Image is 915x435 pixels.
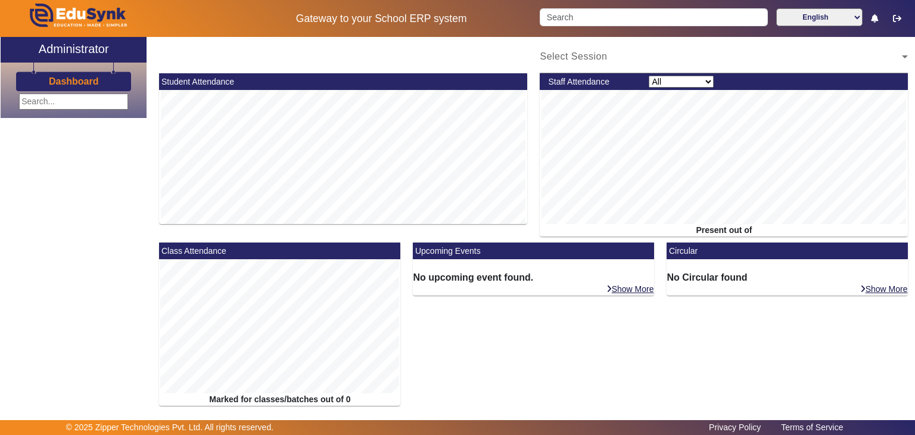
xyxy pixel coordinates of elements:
a: Terms of Service [775,420,849,435]
span: Select Session [540,51,607,61]
div: Present out of [540,224,908,237]
input: Search... [19,94,128,110]
a: Show More [860,284,908,294]
mat-card-header: Class Attendance [159,243,400,259]
input: Search [540,8,767,26]
mat-card-header: Student Attendance [159,73,527,90]
a: Show More [606,284,655,294]
a: Privacy Policy [703,420,767,435]
mat-card-header: Circular [667,243,908,259]
div: Marked for classes/batches out of 0 [159,393,400,406]
a: Dashboard [48,75,99,88]
mat-card-header: Upcoming Events [413,243,654,259]
p: © 2025 Zipper Technologies Pvt. Ltd. All rights reserved. [66,421,274,434]
h6: No upcoming event found. [413,272,654,283]
a: Administrator [1,37,147,63]
h5: Gateway to your School ERP system [235,13,527,25]
div: Staff Attendance [542,76,643,88]
h6: No Circular found [667,272,908,283]
h2: Administrator [39,42,109,56]
h3: Dashboard [49,76,99,87]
